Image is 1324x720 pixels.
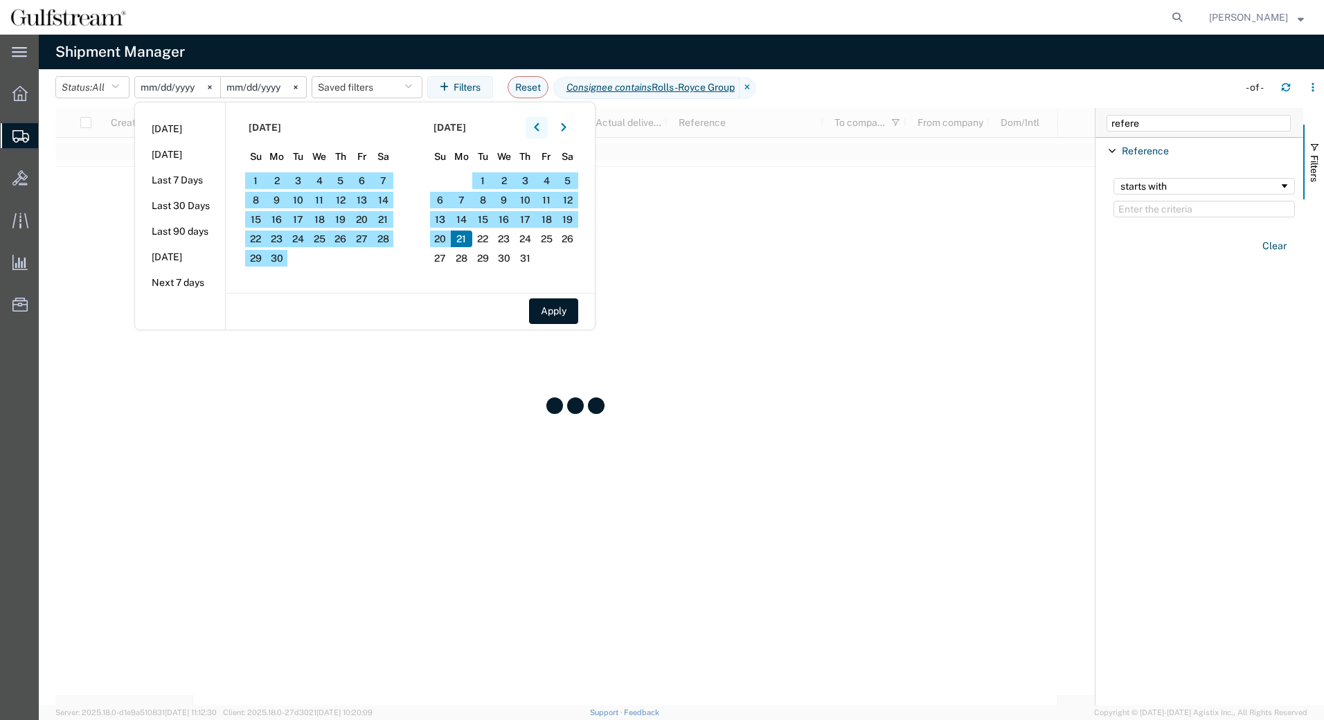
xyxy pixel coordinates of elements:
span: Consignee contains Rolls-Royce Group [553,77,740,99]
span: Server: 2025.18.0-d1e9a510831 [55,708,217,717]
a: Support [590,708,625,717]
span: 1 [472,172,494,189]
span: Mo [451,150,472,164]
span: 27 [430,250,451,267]
span: 18 [536,211,557,228]
span: 22 [472,231,494,247]
span: Th [330,150,352,164]
div: Filtering operator [1113,178,1295,195]
span: 18 [309,211,330,228]
li: Last 7 Days [135,168,225,193]
span: 6 [430,192,451,208]
input: Filter Value [1113,201,1295,217]
input: Not set [221,77,306,98]
span: 23 [493,231,515,247]
span: 6 [351,172,373,189]
h4: Shipment Manager [55,35,185,69]
span: We [493,150,515,164]
span: 30 [267,250,288,267]
span: Mo [267,150,288,164]
span: 15 [245,211,267,228]
span: 21 [451,231,472,247]
span: Fr [536,150,557,164]
input: Not set [135,77,220,98]
span: [DATE] [433,120,466,135]
span: 10 [515,192,536,208]
div: - of - [1246,80,1270,95]
span: 19 [557,211,578,228]
span: All [92,82,105,93]
span: 9 [493,192,515,208]
span: [DATE] 10:20:09 [316,708,373,717]
li: [DATE] [135,244,225,270]
span: 16 [267,211,288,228]
span: Filters [1309,155,1320,182]
span: 16 [493,211,515,228]
span: 17 [287,211,309,228]
span: 2 [267,172,288,189]
span: 5 [557,172,578,189]
span: We [309,150,330,164]
span: Copyright © [DATE]-[DATE] Agistix Inc., All Rights Reserved [1094,707,1307,719]
span: 30 [493,250,515,267]
span: 13 [351,192,373,208]
li: Next 7 days [135,270,225,296]
span: 12 [330,192,352,208]
span: 29 [245,250,267,267]
span: 7 [451,192,472,208]
span: 19 [330,211,352,228]
span: 13 [430,211,451,228]
li: Last 90 days [135,219,225,244]
span: [DATE] 11:12:30 [165,708,217,717]
span: 28 [373,231,394,247]
span: Fr [351,150,373,164]
span: Sa [373,150,394,164]
span: 27 [351,231,373,247]
span: 24 [515,231,536,247]
li: Last 30 Days [135,193,225,219]
span: 26 [330,231,352,247]
span: 14 [373,192,394,208]
span: Th [515,150,536,164]
span: Su [245,150,267,164]
span: 14 [451,211,472,228]
li: [DATE] [135,116,225,142]
span: 11 [309,192,330,208]
span: 20 [430,231,451,247]
span: 31 [515,250,536,267]
span: 3 [287,172,309,189]
span: 5 [330,172,352,189]
span: Tu [287,150,309,164]
li: [DATE] [135,142,225,168]
button: Clear [1254,235,1295,258]
span: Reference [1122,145,1169,156]
button: Reset [508,76,548,98]
button: Filters [427,76,493,98]
span: 2 [493,172,515,189]
span: Tu [472,150,494,164]
span: 25 [536,231,557,247]
span: Su [430,150,451,164]
div: Filter List 1 Filters [1095,138,1303,705]
span: 22 [245,231,267,247]
span: 29 [472,250,494,267]
i: Consignee contains [566,80,652,95]
span: 25 [309,231,330,247]
span: 8 [245,192,267,208]
span: 9 [267,192,288,208]
span: 28 [451,250,472,267]
span: 4 [309,172,330,189]
span: 12 [557,192,578,208]
input: Filter Columns Input [1107,115,1291,132]
span: 20 [351,211,373,228]
span: 26 [557,231,578,247]
span: 23 [267,231,288,247]
span: 1 [245,172,267,189]
img: logo [10,7,127,28]
button: Apply [529,298,578,324]
span: 10 [287,192,309,208]
span: 7 [373,172,394,189]
span: [DATE] [249,120,281,135]
button: Status:All [55,76,129,98]
span: 8 [472,192,494,208]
